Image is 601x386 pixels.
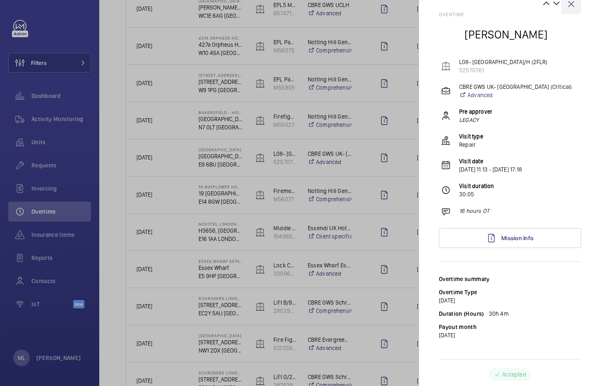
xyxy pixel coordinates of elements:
[502,370,526,379] p: Accepted
[459,58,548,66] p: L08- [GEOGRAPHIC_DATA]/H (2FLR)
[459,207,489,215] p: 16 hours OT
[459,183,494,189] b: Visit duration
[439,289,477,295] label: Overtime Type
[439,296,581,305] p: [DATE]
[459,133,483,140] b: Visit type
[459,165,522,174] p: [DATE] 11:13 - [DATE] 17:18
[489,310,509,318] p: 30h 4m
[439,324,476,330] label: Payout month
[439,310,484,318] label: Duration (Hours)
[465,27,548,42] h2: [PERSON_NAME]
[459,116,492,124] em: LEGACY
[459,108,492,115] b: Pre approver
[501,235,534,241] span: Mission Info
[459,66,548,74] p: 52570761
[459,91,572,99] a: Advanced
[439,228,581,248] a: Mission Info
[459,190,494,198] p: 30:05
[459,158,483,164] b: Visit date
[439,331,581,339] p: [DATE]
[439,12,581,17] h2: Overtime
[439,275,581,283] div: Overtime summary
[441,61,451,71] img: elevator.svg
[459,141,483,149] p: Repair
[459,83,572,91] p: CBRE GWS UK- [GEOGRAPHIC_DATA] (Critical)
